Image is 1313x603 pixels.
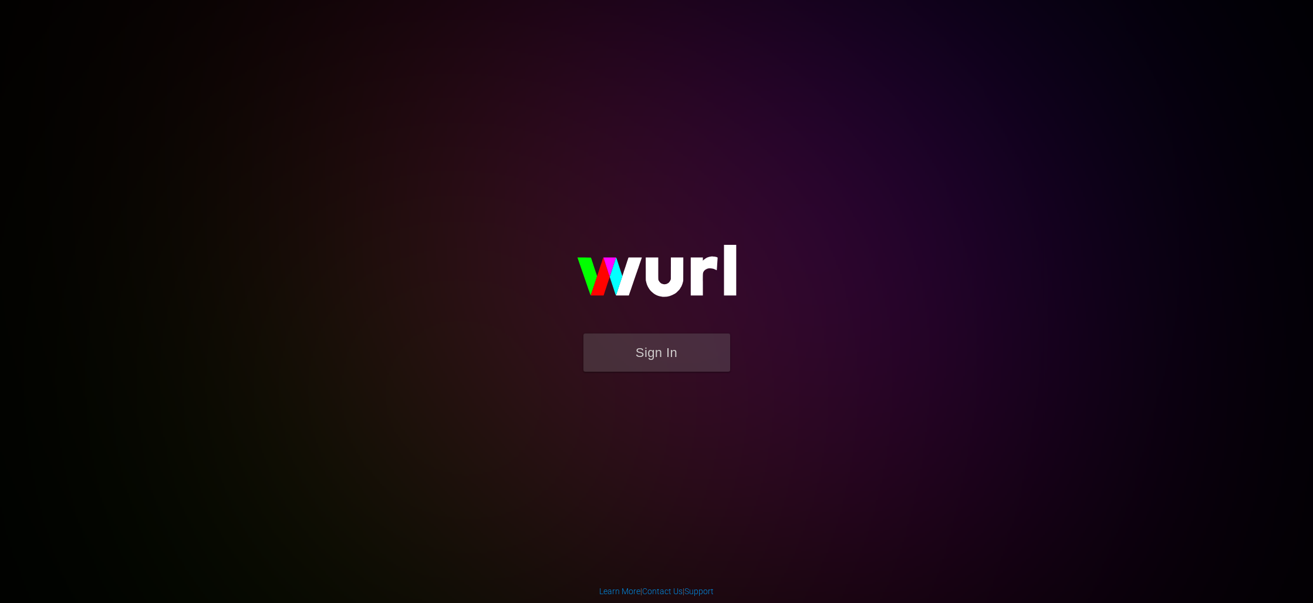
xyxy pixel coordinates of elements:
a: Support [684,587,714,596]
a: Learn More [599,587,640,596]
div: | | [599,585,714,597]
a: Contact Us [642,587,683,596]
button: Sign In [583,333,730,372]
img: wurl-logo-on-black-223613ac3d8ba8fe6dc639794a292ebdb59501304c7dfd60c99c58986ef67473.svg [539,220,774,333]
